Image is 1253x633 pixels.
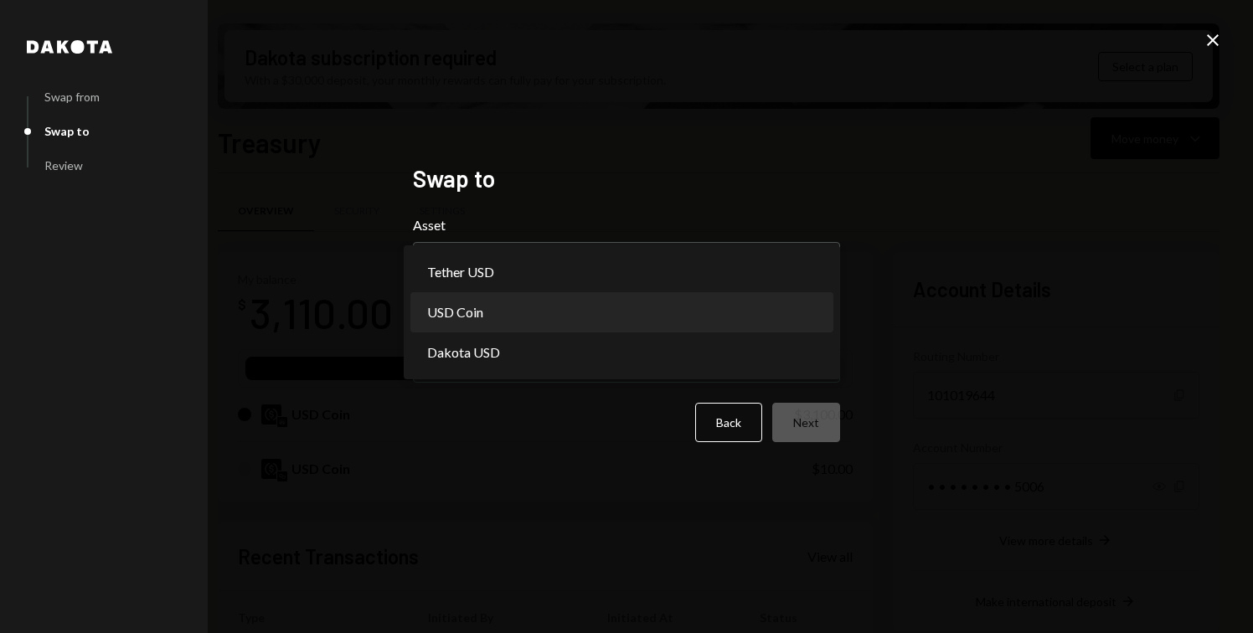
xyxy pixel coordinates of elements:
[413,215,840,235] label: Asset
[427,302,483,322] span: USD Coin
[427,342,500,363] span: Dakota USD
[427,262,494,282] span: Tether USD
[44,158,83,172] div: Review
[44,124,90,138] div: Swap to
[413,162,840,195] h2: Swap to
[413,242,840,289] button: Asset
[44,90,100,104] div: Swap from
